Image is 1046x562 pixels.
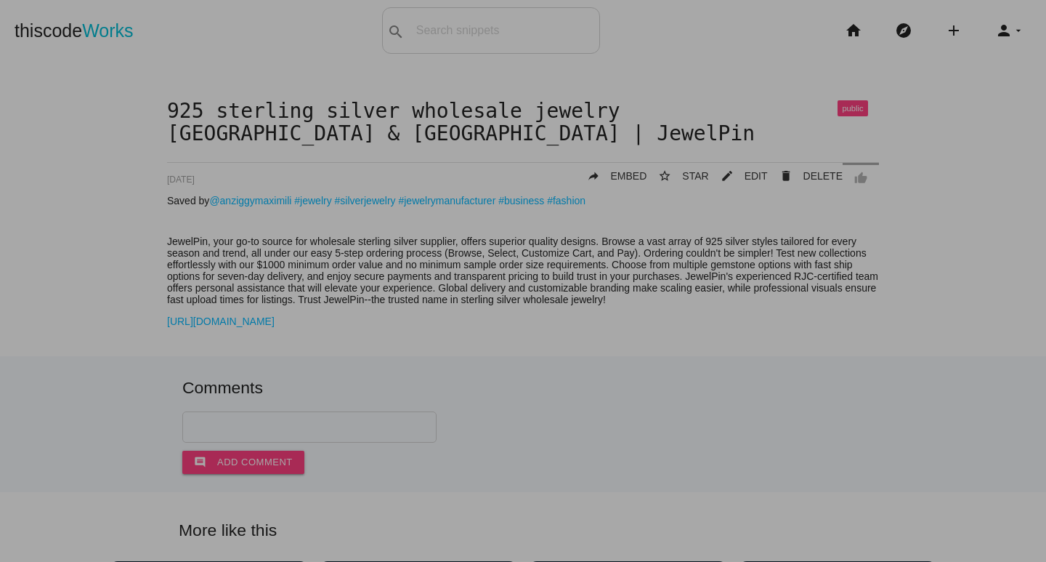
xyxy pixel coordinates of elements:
i: explore [895,7,912,54]
a: @anziggymaximili [209,195,291,206]
i: mode_edit [721,163,734,189]
a: replyEMBED [575,163,647,189]
a: #silverjewelry [335,195,396,206]
a: Delete Post [768,163,843,189]
h5: More like this [157,521,889,539]
i: person [995,7,1013,54]
h1: 925 sterling silver wholesale jewelry [GEOGRAPHIC_DATA] & [GEOGRAPHIC_DATA] | JewelPin [167,100,879,145]
button: commentAdd comment [182,451,304,474]
a: #fashion [547,195,585,206]
i: reply [587,163,600,189]
p: JewelPin, your go-to source for wholesale sterling silver supplier, offers superior quality desig... [167,236,879,305]
i: home [845,7,862,54]
i: search [387,9,405,55]
a: thiscodeWorks [15,7,134,54]
i: comment [194,451,206,474]
span: EMBED [611,170,647,182]
button: search [383,8,409,53]
input: Search snippets [409,15,599,46]
i: star_border [658,163,671,189]
span: [DATE] [167,174,195,185]
i: delete [779,163,792,189]
span: STAR [682,170,708,182]
i: arrow_drop_down [1013,7,1024,54]
button: star_borderSTAR [646,163,708,189]
p: Saved by [167,195,879,206]
span: DELETE [803,170,843,182]
a: [URL][DOMAIN_NAME] [167,316,275,327]
span: EDIT [745,170,768,182]
span: Works [82,20,133,41]
i: add [945,7,962,54]
a: #jewelry [294,195,331,206]
a: #business [498,195,544,206]
h5: Comments [182,379,864,397]
a: mode_editEDIT [709,163,768,189]
a: #jewelrymanufacturer [398,195,495,206]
